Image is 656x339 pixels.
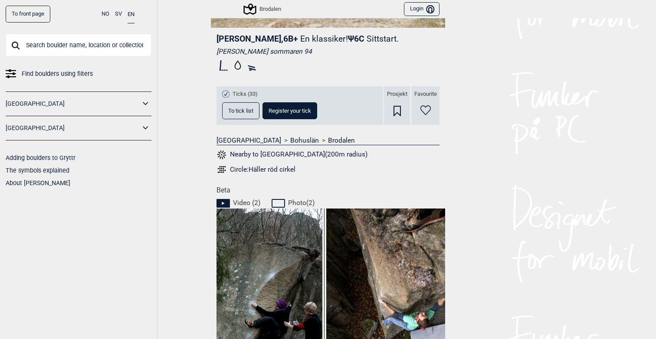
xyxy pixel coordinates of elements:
a: Find boulders using filters [6,68,151,80]
nav: > > [216,136,440,145]
span: Favourite [414,91,437,98]
p: En klassiker! [300,34,348,44]
span: Find boulders using filters [22,68,93,80]
span: Ψ 6C [348,34,399,44]
div: Brodalen [245,4,281,14]
span: Video ( 2 ) [233,199,260,207]
a: About [PERSON_NAME] [6,179,70,186]
div: Prosjekt [384,86,410,125]
a: The symbols explained [6,167,69,174]
a: [GEOGRAPHIC_DATA] [216,136,281,145]
div: Circle: Häller röd cirkel [230,165,295,174]
button: SV [115,6,122,23]
button: To tick list [222,102,259,119]
a: [GEOGRAPHIC_DATA] [6,122,140,134]
span: [PERSON_NAME] , 6B+ [216,34,298,44]
p: Sittstart. [367,34,399,44]
button: Register your tick [262,102,317,119]
button: NO [102,6,109,23]
a: Bohuslän [290,136,319,145]
input: Search boulder name, location or collection [6,34,151,56]
a: Brodalen [328,136,355,145]
span: To tick list [228,108,253,114]
span: Photo ( 2 ) [288,199,315,207]
span: Ticks (33) [233,91,258,98]
a: Adding boulders to Gryttr [6,154,75,161]
span: Register your tick [269,108,311,114]
button: Nearby to [GEOGRAPHIC_DATA](200m radius) [216,149,367,160]
button: Login [404,2,440,16]
a: Circle:Häller röd cirkel [216,164,440,175]
div: [PERSON_NAME] sommaren 94 [216,47,440,56]
a: [GEOGRAPHIC_DATA] [6,98,140,110]
a: To front page [6,6,50,23]
button: EN [128,6,134,23]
